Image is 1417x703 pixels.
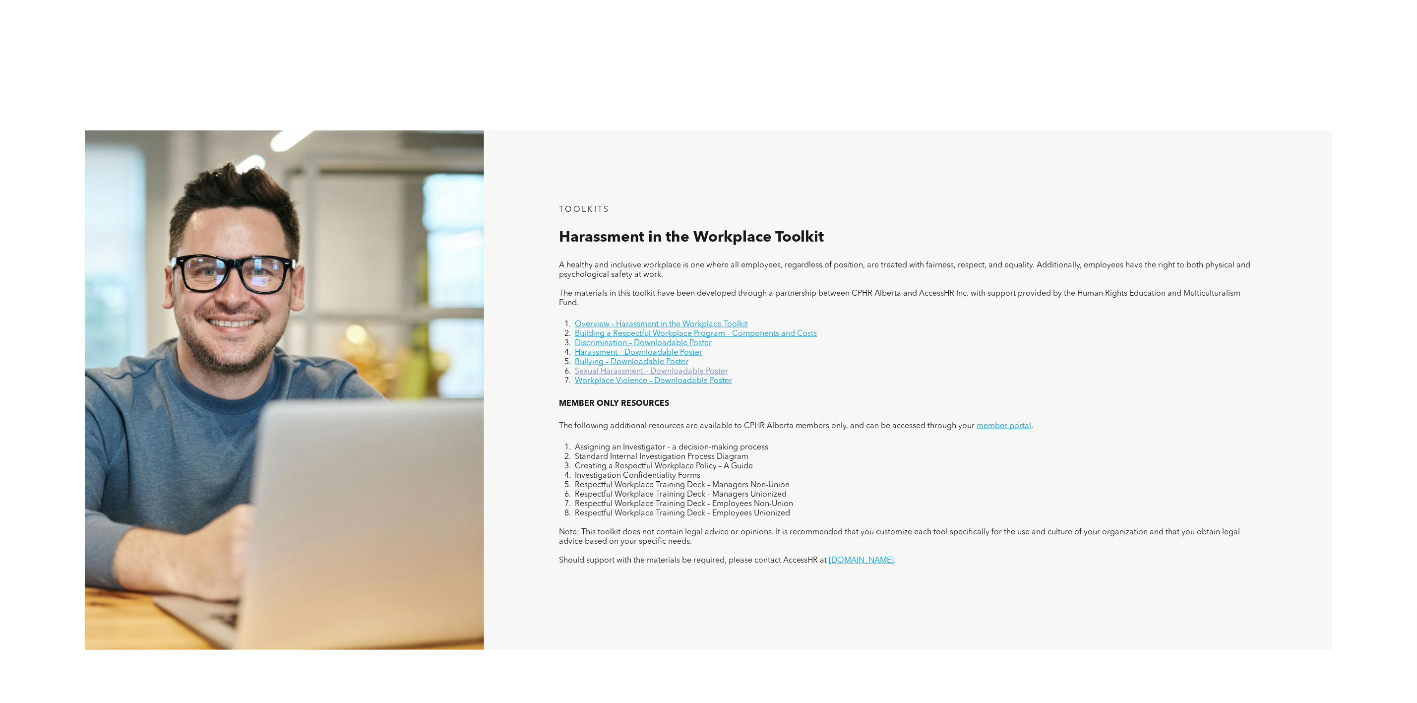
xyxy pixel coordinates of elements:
[559,261,1251,279] span: A healthy and inclusive workplace is one where all employees, regardless of position, are treated...
[575,510,790,517] span: Respectful Workplace Training Deck – Employees Unionized
[575,330,817,338] a: Building a Respectful Workplace Program – Components and Costs
[575,349,702,357] a: Harassment – Downloadable Poster
[559,290,1241,307] span: The materials in this toolkit have been developed through a partnership between CPHR Alberta and ...
[559,422,975,430] span: The following additional resources are available to CPHR Alberta members only, and can be accesse...
[575,453,748,461] span: Standard Internal Investigation Process Diagram
[1032,422,1034,430] span: .
[575,462,753,470] span: Creating a Respectful Workplace Policy – A Guide
[575,320,747,328] a: Overview - Harassment in the Workplace Toolkit
[559,528,1240,546] span: Note: This toolkit does not contain legal advice or opinions. It is recommended that you customiz...
[575,339,712,347] a: Discrimination – Downloadable Poster
[559,230,824,245] span: Harassment in the Workplace Toolkit
[977,422,1032,430] a: member portal
[575,444,768,451] span: Assigning an Investigator - a decision-making process
[575,481,790,489] span: Respectful Workplace Training Deck – Managers Non-Union
[559,557,827,565] span: Should support with the materials be required, please contact AccessHR at
[575,491,787,499] span: Respectful Workplace Training Deck – Managers Unionized
[894,557,896,565] span: .
[559,206,610,214] span: TOOLKITS
[575,358,688,366] a: Bullying – Downloadable Poster
[575,377,732,385] a: Workplace Violence – Downloadable Poster
[559,400,669,408] span: MEMBER ONLY RESOURCES
[575,500,793,508] span: Respectful Workplace Training Deck – Employees Non-Union
[575,368,728,376] a: Sexual Harassment – Downloadable Poster
[575,472,700,480] span: Investigation Confidentiality Forms
[829,557,894,565] a: [DOMAIN_NAME]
